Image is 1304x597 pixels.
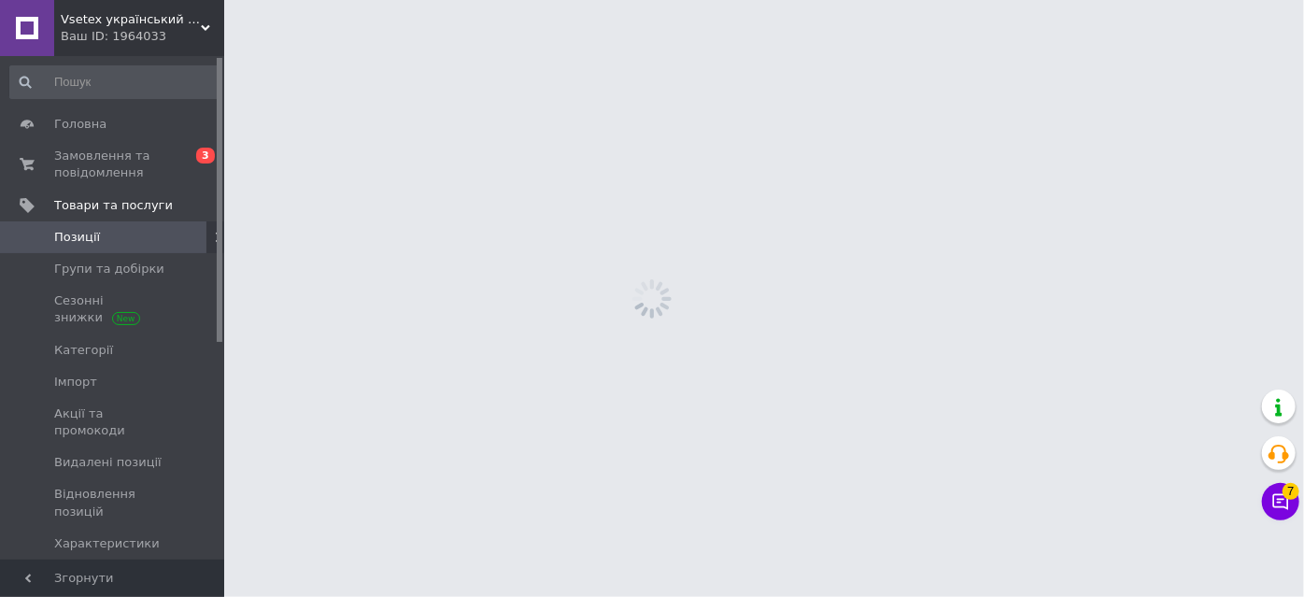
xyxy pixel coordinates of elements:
[54,454,162,471] span: Видалені позиції
[54,197,173,214] span: Товари та послуги
[54,374,97,391] span: Імпорт
[54,116,106,133] span: Головна
[54,229,100,246] span: Позиції
[61,11,201,28] span: Vsetex український виробник корпоративного одягу | Уніформи
[61,28,224,45] div: Ваш ID: 1964033
[54,342,113,359] span: Категорії
[54,486,173,519] span: Відновлення позицій
[54,261,164,277] span: Групи та добірки
[1283,483,1299,500] span: 7
[54,148,173,181] span: Замовлення та повідомлення
[1262,483,1299,520] button: Чат з покупцем7
[54,535,160,552] span: Характеристики
[54,405,173,439] span: Акції та промокоди
[9,65,220,99] input: Пошук
[54,292,173,326] span: Сезонні знижки
[196,148,215,163] span: 3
